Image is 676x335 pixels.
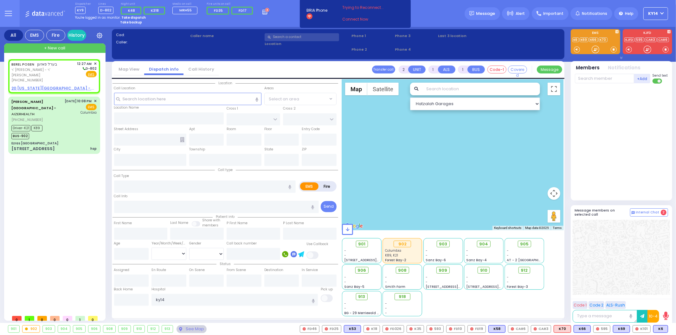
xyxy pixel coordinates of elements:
[572,37,579,42] a: K6
[648,11,658,16] span: KY14
[608,64,641,72] button: Notifications
[599,37,608,42] a: K70
[548,210,560,223] button: Drag Pegman onto the map to open Street View
[8,326,19,332] div: 901
[46,30,65,41] div: Fire
[58,326,70,332] div: 904
[11,133,29,139] span: BUS-902
[321,201,337,212] button: Send
[207,2,255,6] label: Fire units on call
[265,41,349,47] label: Location
[114,268,130,273] label: Assigned
[516,11,525,16] span: Alert
[344,275,346,280] span: -
[344,306,346,311] span: -
[344,280,346,284] span: -
[179,8,192,13] span: MRH55
[183,66,219,72] a: Call History
[11,67,75,78] span: ר' [PERSON_NAME] - ר' [PERSON_NAME]
[134,326,145,332] div: 910
[470,327,473,331] img: red-radio-icon.svg
[653,73,668,78] span: Send text
[44,45,65,51] span: + New call
[264,127,272,132] label: Floor
[623,31,672,36] label: KJFD
[116,32,188,38] label: Cad:
[480,267,487,274] span: 910
[94,61,97,66] span: ✕
[383,325,404,333] div: FD326
[120,20,142,25] strong: Take backup
[575,74,634,83] input: Search member
[364,325,380,333] div: K18
[385,275,387,280] span: -
[37,61,57,67] span: בערל פאזען
[487,66,506,73] button: Code-1
[31,125,42,131] span: K89
[25,9,67,17] img: Logo
[507,258,554,262] span: AT - 2 [GEOGRAPHIC_DATA]
[385,301,420,306] div: -
[399,294,406,300] span: 918
[449,327,452,331] img: red-radio-icon.svg
[151,241,186,246] div: Year/Month/Week/Day
[172,2,199,6] label: Medic on call
[624,37,634,42] a: KJFD
[643,7,668,20] button: KY14
[37,316,47,321] span: 0
[116,40,188,45] label: Caller:
[302,268,318,273] label: In Service
[344,248,346,253] span: -
[385,284,405,289] span: Smith Farm
[114,86,136,91] label: Call Location
[114,174,129,179] label: Call Type
[446,325,465,333] div: FD10
[395,47,436,52] span: Phone 4
[422,83,540,95] input: Search location
[632,211,635,214] img: comment-alt.png
[613,325,630,333] div: BLS
[344,301,346,306] span: -
[488,325,505,333] div: K58
[466,253,468,258] span: -
[385,306,420,311] div: -
[653,325,668,333] div: K6
[466,258,487,262] span: Sanz Bay-4
[469,11,474,16] img: message.svg
[508,66,527,73] button: Covered
[322,325,341,333] div: FD25
[408,66,426,73] button: UNIT
[438,33,499,39] label: Last 3 location
[11,99,56,117] a: AIZERHEALTH
[12,316,22,321] span: 0
[385,258,406,262] span: Forest Bay-2
[23,326,40,332] div: 902
[582,11,607,16] span: Notifications
[25,316,34,321] span: 1
[635,37,644,42] a: 595
[633,325,651,333] div: K101
[215,81,235,85] span: Location
[25,30,44,41] div: EMS
[367,83,399,95] button: Show satellite imagery
[574,325,591,333] div: K66
[180,137,184,142] span: Other building occupants
[358,294,365,300] span: 913
[636,210,660,215] span: Internal Chat
[661,210,666,215] span: 2
[342,5,392,10] span: Trying to Reconnect...
[65,99,92,104] span: [DATE] 10:08 PM
[467,66,485,73] button: BUS
[409,327,413,331] img: red-radio-icon.svg
[426,275,428,280] span: -
[426,253,428,258] span: -
[385,280,387,284] span: -
[635,327,639,331] img: red-radio-icon.svg
[657,37,669,42] a: CAR6
[573,301,588,309] button: Code 1
[395,33,436,39] span: Phone 3
[88,326,100,332] div: 906
[589,301,604,309] button: Code 2
[306,8,328,13] span: BRIA Phone
[385,253,398,258] span: K89, K21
